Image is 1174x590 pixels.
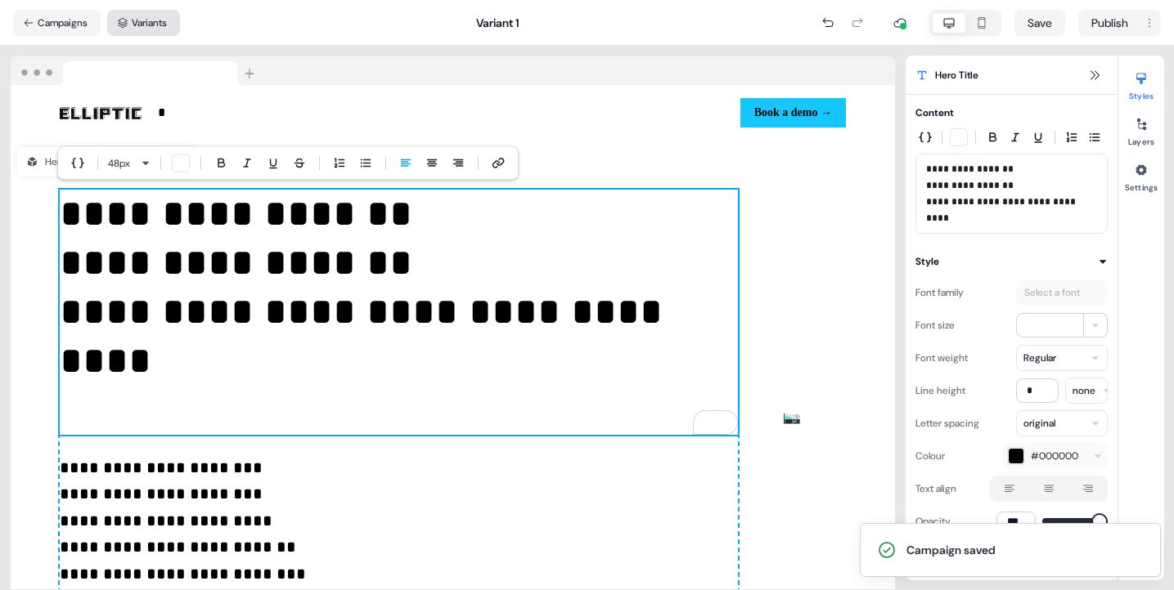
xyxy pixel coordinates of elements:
span: #000000 [1031,448,1078,464]
div: Hero block [25,154,92,170]
div: original [1023,415,1055,431]
button: Publish [1078,10,1138,36]
div: Book a demo → [460,98,847,127]
div: Select a font [1021,284,1083,301]
div: To enrich screen reader interactions, please activate Accessibility in Grammarly extension settings [60,190,738,435]
div: Font size [915,312,955,338]
button: Layers [1118,111,1164,147]
button: Campaigns [13,10,101,36]
button: Save [1014,10,1065,36]
div: Line height [915,378,965,404]
span: Hero Title [935,67,978,83]
div: Campaign saved [906,542,996,558]
div: Letter spacing [915,410,979,436]
button: Styles [1118,65,1164,101]
div: Style [915,253,939,270]
span: 48 px [108,155,130,172]
div: Font weight [915,345,968,371]
img: Browser topbar [11,56,262,86]
div: Font family [915,279,964,306]
button: Settings [1118,157,1164,193]
div: Regular [1023,350,1056,366]
div: none [1073,382,1095,399]
button: Book a demo → [740,98,846,127]
button: 48px [101,154,141,173]
div: Opacity [915,508,951,534]
button: #000000 [1003,443,1108,469]
div: Colour [915,443,945,469]
div: Content [915,105,954,121]
img: Image [60,107,142,119]
button: Select a font [1016,279,1108,306]
button: Variants [107,10,180,36]
div: Image* [60,101,447,123]
div: Text align [915,476,956,502]
button: Style [915,253,1108,270]
span: Variant 1 [476,15,519,31]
